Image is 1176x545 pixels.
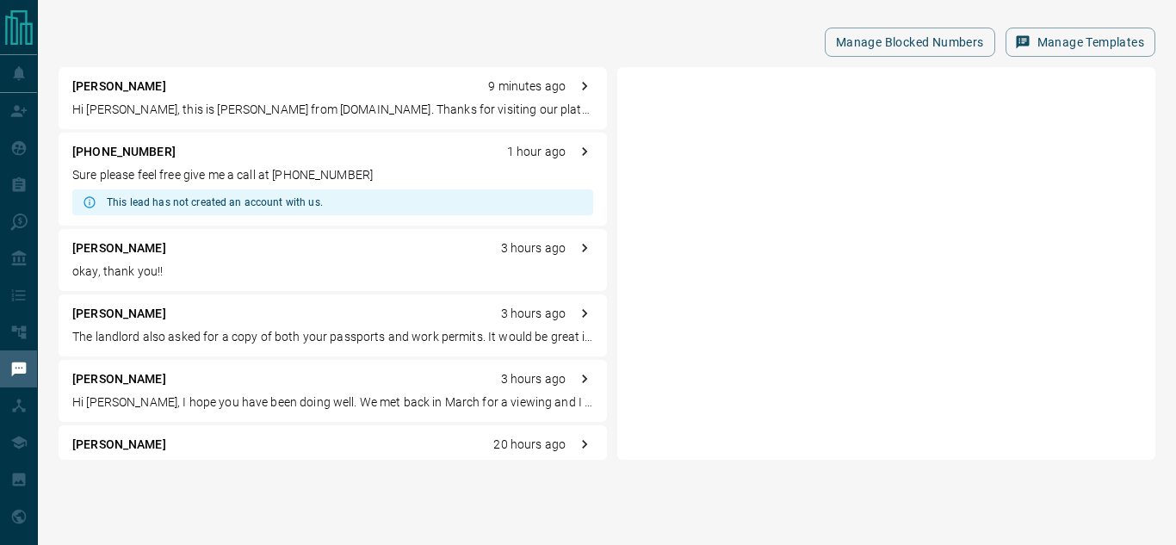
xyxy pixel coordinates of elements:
[72,263,593,281] p: okay, thank you!!
[72,436,166,454] p: [PERSON_NAME]
[501,305,566,323] p: 3 hours ago
[72,305,166,323] p: [PERSON_NAME]
[72,77,166,96] p: [PERSON_NAME]
[72,393,593,412] p: Hi [PERSON_NAME], I hope you have been doing well. We met back in March for a viewing and I follo...
[72,239,166,257] p: [PERSON_NAME]
[825,28,995,57] button: Manage Blocked Numbers
[72,166,593,184] p: Sure please feel free give me a call at [PHONE_NUMBER]
[72,328,593,346] p: The landlord also asked for a copy of both your passports and work permits. It would be great if ...
[493,436,566,454] p: 20 hours ago
[72,101,593,119] p: Hi [PERSON_NAME], this is [PERSON_NAME] from [DOMAIN_NAME]. Thanks for visiting our platform! I s...
[488,77,566,96] p: 9 minutes ago
[72,370,166,388] p: [PERSON_NAME]
[72,143,176,161] p: [PHONE_NUMBER]
[507,143,566,161] p: 1 hour ago
[501,370,566,388] p: 3 hours ago
[72,459,593,477] p: Hey [PERSON_NAME], how was the move?
[1006,28,1155,57] button: Manage Templates
[107,189,323,215] div: This lead has not created an account with us.
[501,239,566,257] p: 3 hours ago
